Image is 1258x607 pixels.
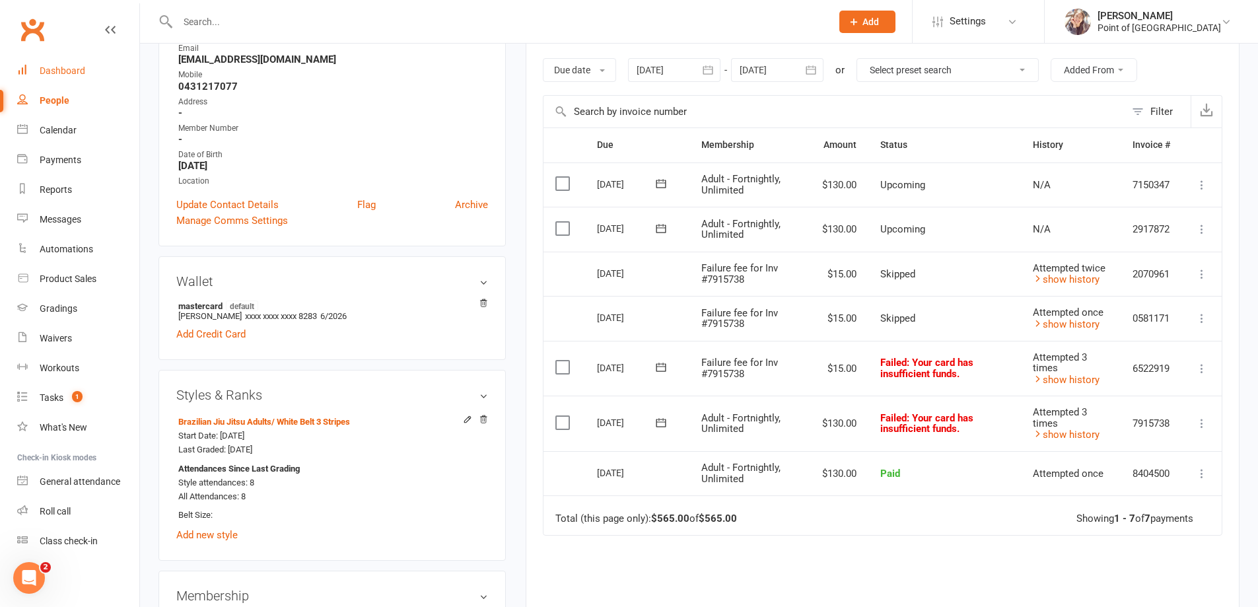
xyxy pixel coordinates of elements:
[1033,179,1051,191] span: N/A
[455,197,488,213] a: Archive
[357,197,376,213] a: Flag
[597,357,658,378] div: [DATE]
[701,357,778,380] span: Failure fee for Inv #7915738
[862,17,879,27] span: Add
[1033,374,1100,386] a: show history
[178,122,488,135] div: Member Number
[178,510,213,520] span: Belt Size:
[1033,306,1103,318] span: Attempted once
[1144,513,1150,524] strong: 7
[178,107,488,119] strong: -
[178,478,254,487] span: Style attendances: 8
[17,413,139,443] a: What's New
[40,214,81,225] div: Messages
[178,175,488,188] div: Location
[176,388,488,402] h3: Styles & Ranks
[245,311,317,321] span: xxxx xxxx xxxx 8283
[17,86,139,116] a: People
[176,326,246,342] a: Add Credit Card
[810,296,868,341] td: $15.00
[880,312,915,324] span: Skipped
[1121,396,1182,451] td: 7915738
[1121,451,1182,496] td: 8404500
[1033,468,1103,480] span: Attempted once
[701,462,781,485] span: Adult - Fortnightly, Unlimited
[585,128,689,162] th: Due
[699,513,737,524] strong: $565.00
[597,174,658,194] div: [DATE]
[16,13,49,46] a: Clubworx
[17,264,139,294] a: Product Sales
[1033,223,1051,235] span: N/A
[689,128,811,162] th: Membership
[40,244,93,254] div: Automations
[40,562,51,573] span: 2
[868,128,1020,162] th: Status
[1051,58,1137,82] button: Added From
[543,96,1125,127] input: Search by invoice number
[880,179,925,191] span: Upcoming
[72,391,83,402] span: 1
[1121,341,1182,396] td: 6522919
[40,125,77,135] div: Calendar
[17,175,139,205] a: Reports
[1033,351,1087,375] span: Attempted 3 times
[17,353,139,383] a: Workouts
[1033,262,1105,274] span: Attempted twice
[701,218,781,241] span: Adult - Fortnightly, Unlimited
[176,213,288,229] a: Manage Comms Settings
[880,412,973,435] span: : Your card has insufficient funds.
[40,422,87,433] div: What's New
[17,497,139,526] a: Roll call
[597,462,658,483] div: [DATE]
[810,451,868,496] td: $130.00
[880,412,973,435] span: Failed
[40,155,81,165] div: Payments
[40,476,120,487] div: General attendance
[178,417,350,427] a: Brazilian Jiu Jitsu Adults
[178,491,246,501] span: All Attendances: 8
[176,299,488,323] li: [PERSON_NAME]
[1098,22,1221,34] div: Point of [GEOGRAPHIC_DATA]
[1121,162,1182,207] td: 7150347
[40,392,63,403] div: Tasks
[701,173,781,196] span: Adult - Fortnightly, Unlimited
[1114,513,1135,524] strong: 1 - 7
[1076,513,1193,524] div: Showing of payments
[176,589,488,603] h3: Membership
[40,536,98,546] div: Class check-in
[810,396,868,451] td: $130.00
[40,95,69,106] div: People
[178,462,300,476] strong: Attendances Since Last Grading
[810,252,868,297] td: $15.00
[880,357,973,380] span: Failed
[178,301,481,311] strong: mastercard
[543,58,616,82] button: Due date
[701,412,781,435] span: Adult - Fortnightly, Unlimited
[950,7,986,36] span: Settings
[1033,406,1087,429] span: Attempted 3 times
[555,513,737,524] div: Total (this page only): of
[178,96,488,108] div: Address
[17,56,139,86] a: Dashboard
[810,207,868,252] td: $130.00
[810,162,868,207] td: $130.00
[880,468,900,480] span: Paid
[178,81,488,92] strong: 0431217077
[178,133,488,145] strong: -
[17,324,139,353] a: Waivers
[40,363,79,373] div: Workouts
[226,301,258,311] span: default
[40,184,72,195] div: Reports
[810,341,868,396] td: $15.00
[839,11,895,33] button: Add
[880,268,915,280] span: Skipped
[178,69,488,81] div: Mobile
[178,431,244,441] span: Start Date: [DATE]
[1065,9,1091,35] img: thumb_image1684198901.png
[1033,318,1100,330] a: show history
[176,529,238,541] a: Add new style
[178,42,488,55] div: Email
[17,205,139,234] a: Messages
[701,262,778,285] span: Failure fee for Inv #7915738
